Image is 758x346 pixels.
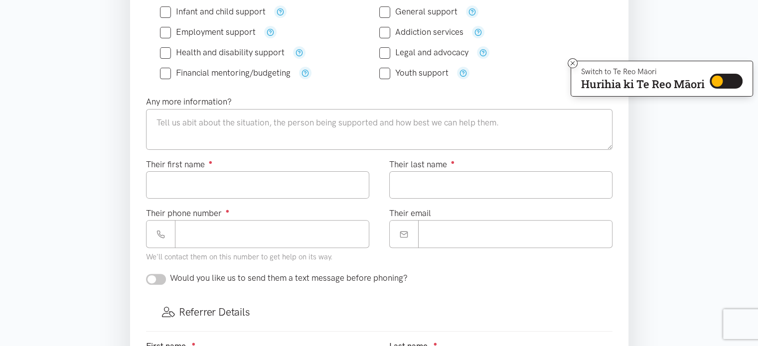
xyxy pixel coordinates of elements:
label: Their first name [146,158,213,171]
label: Financial mentoring/budgeting [160,69,291,77]
label: Employment support [160,28,256,36]
p: Switch to Te Reo Māori [581,69,705,75]
label: General support [379,7,457,16]
label: Their phone number [146,207,230,220]
label: Their email [389,207,431,220]
sup: ● [451,158,455,166]
p: Hurihia ki Te Reo Māori [581,80,705,89]
input: Email [418,220,612,247]
label: Addiction services [379,28,463,36]
label: Any more information? [146,95,232,109]
sup: ● [226,207,230,215]
h3: Referrer Details [162,305,597,319]
label: Their last name [389,158,455,171]
label: Health and disability support [160,48,285,57]
label: Youth support [379,69,449,77]
label: Infant and child support [160,7,266,16]
label: Legal and advocacy [379,48,468,57]
small: We'll contact them on this number to get help on its way. [146,252,333,261]
span: Would you like us to send them a text message before phoning? [170,273,408,283]
input: Phone number [175,220,369,247]
sup: ● [209,158,213,166]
